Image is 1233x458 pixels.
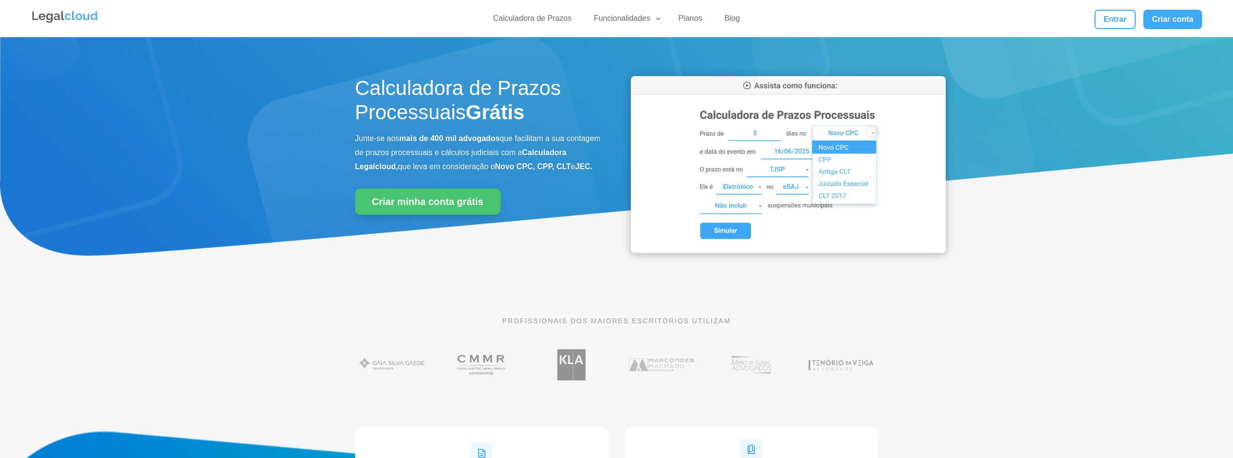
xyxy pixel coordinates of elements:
a: Calculadora de Prazos [487,14,577,28]
b: JEC. [575,162,593,171]
b: mais de 400 mil advogados [399,134,499,142]
img: Gaia Silva Gaede Advogados Associados [355,344,429,385]
h1: Calculadora de Prazos Processuais [355,76,602,130]
a: Criar conta [1143,10,1202,29]
a: Calculadora de Prazos Processuais da Legalcloud [631,246,946,254]
img: Profissionais do escritório Melo e Isaac Advogados utilizam a Legalcloud [714,344,788,385]
a: Blog [718,14,746,28]
a: Criar minha conta grátis [355,189,500,215]
a: Planos [672,14,708,28]
b: Novo CPC, CPP, CLT [495,162,571,171]
img: Tenório da Veiga Advogados [804,344,878,385]
a: Logo da Legalcloud [31,17,99,26]
p: PROFISSIONAIS DOS MAIORES ESCRITÓRIOS UTILIZAM [355,316,878,326]
img: Legalcloud Logo [31,10,99,24]
img: Koury Lopes Advogados [534,344,609,385]
p: Junte-se aos que facilitam a sua contagem de prazos processuais e cálculos judiciais com a que le... [355,132,602,174]
strong: Grátis [466,101,524,124]
img: Costa Martins Meira Rinaldi Advogados [445,344,519,385]
img: Marcondes Machado Advogados utilizam a Legalcloud [624,344,699,385]
b: Calculadora Legalcloud, [355,148,567,171]
a: Entrar [1094,10,1135,29]
a: Funcionalidades [588,14,662,28]
img: Calculadora de Prazos Processuais da Legalcloud [631,76,946,253]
